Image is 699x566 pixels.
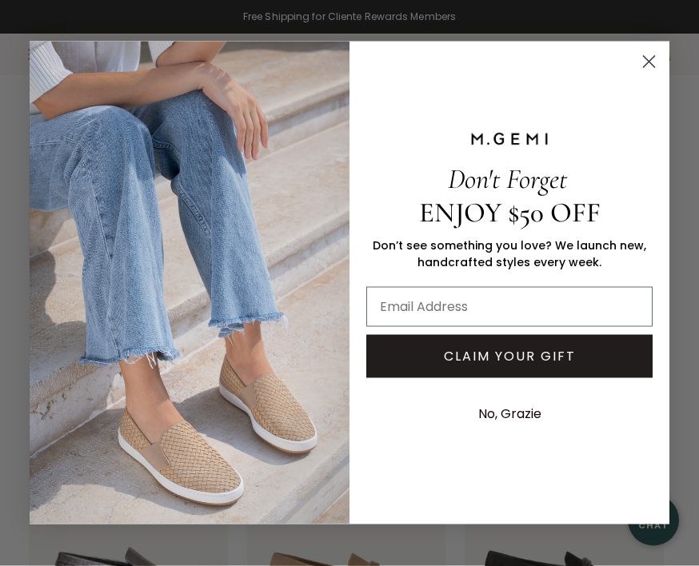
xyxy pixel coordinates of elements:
[419,196,601,229] span: ENJOY $50 OFF
[448,162,567,196] span: Don't Forget
[470,394,549,434] button: No, Grazie
[366,287,653,327] input: Email Address
[30,42,349,524] img: M.Gemi
[373,237,646,270] span: Don’t see something you love? We launch new, handcrafted styles every week.
[469,132,549,146] img: M.GEMI
[366,335,653,378] button: CLAIM YOUR GIFT
[635,48,663,76] button: Close dialog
